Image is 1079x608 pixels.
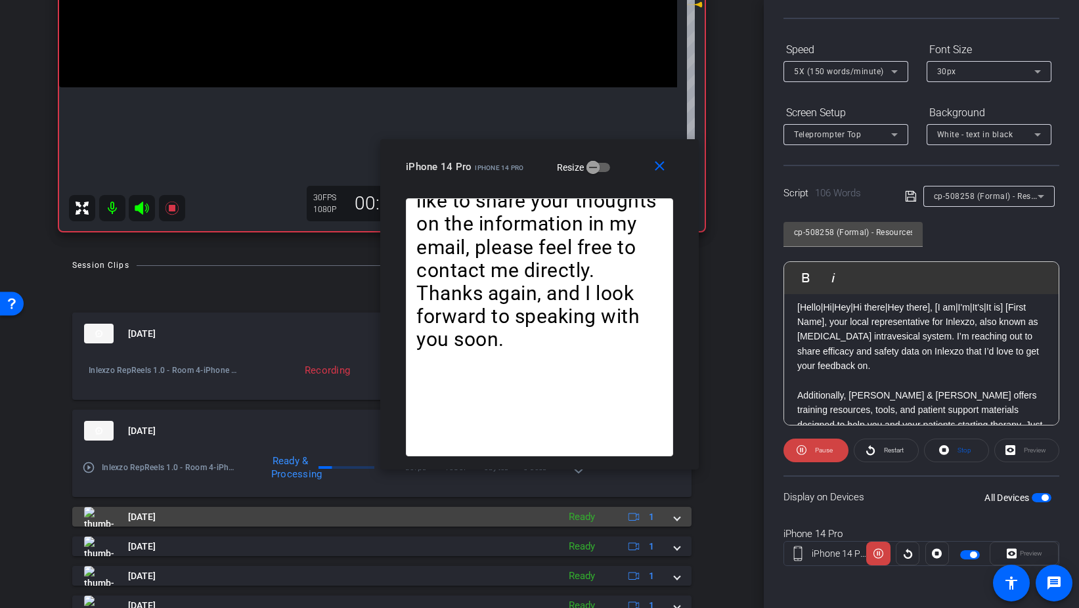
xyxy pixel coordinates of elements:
label: All Devices [984,491,1032,504]
img: thumb-nail [84,566,114,586]
span: iPhone 14 Pro [406,161,472,173]
span: Restart [884,446,904,454]
div: Font Size [927,39,1051,61]
span: 106 Words [815,187,861,199]
span: Inlexzo RepReels 1.0 - Room 4-iPhone 14 Pro-2025-08-29-10-08-47-322-0 [89,364,238,377]
span: [DATE] [128,327,156,341]
div: Speed [783,39,908,61]
img: thumb-nail [84,421,114,441]
span: iPhone 14 Pro [475,164,523,171]
span: 1 [649,540,654,554]
img: thumb-nail [84,324,114,343]
div: Ready [562,569,602,584]
span: [DATE] [128,540,156,554]
span: White - text in black [937,130,1013,139]
p: [Hello|Hi|Hey|Hi there|Hey there], [I am|I'm|It's|It is] [First Name], your local representative ... [797,300,1046,374]
div: Script [783,186,887,201]
div: Ready & Processing [265,454,315,481]
div: 30 [313,192,346,203]
p: Additionally, [PERSON_NAME] & [PERSON_NAME] offers training resources, tools, and patient support... [797,388,1046,447]
p: If you have any questions regarding Inlexzo or would like to share your thoughts on the informati... [416,143,663,351]
mat-icon: close [651,158,668,175]
div: 1080P [313,204,346,215]
span: Teleprompter Top [794,130,861,139]
label: Resize [557,161,587,174]
div: iPhone 14 Pro [812,547,867,561]
input: Title [794,225,912,240]
img: thumb-nail [84,536,114,556]
mat-icon: play_circle_outline [82,461,95,474]
div: Ready [562,539,602,554]
span: 1 [649,510,654,524]
span: Stop [958,446,971,454]
div: Session Clips [72,259,129,272]
div: Recording [238,364,357,377]
div: Screen Setup [783,102,908,124]
span: FPS [322,193,336,202]
div: Display on Devices [783,475,1059,518]
span: 5X (150 words/minute) [794,67,884,76]
span: [DATE] [128,424,156,438]
mat-icon: message [1046,575,1062,591]
div: Background [927,102,1051,124]
span: 30px [937,67,956,76]
div: Ready [562,510,602,525]
span: [DATE] [128,569,156,583]
span: Pause [815,446,833,454]
mat-icon: accessibility [1003,575,1019,591]
img: thumb-nail [84,507,114,527]
span: [DATE] [128,510,156,524]
div: iPhone 14 Pro [783,527,1059,542]
span: Inlexzo RepReels 1.0 - Room 4-iPhone 14 Pro-2025-08-29-10-05-21-146-0 [102,461,238,474]
span: 1 [649,569,654,583]
div: 00:00:28 [346,192,434,215]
